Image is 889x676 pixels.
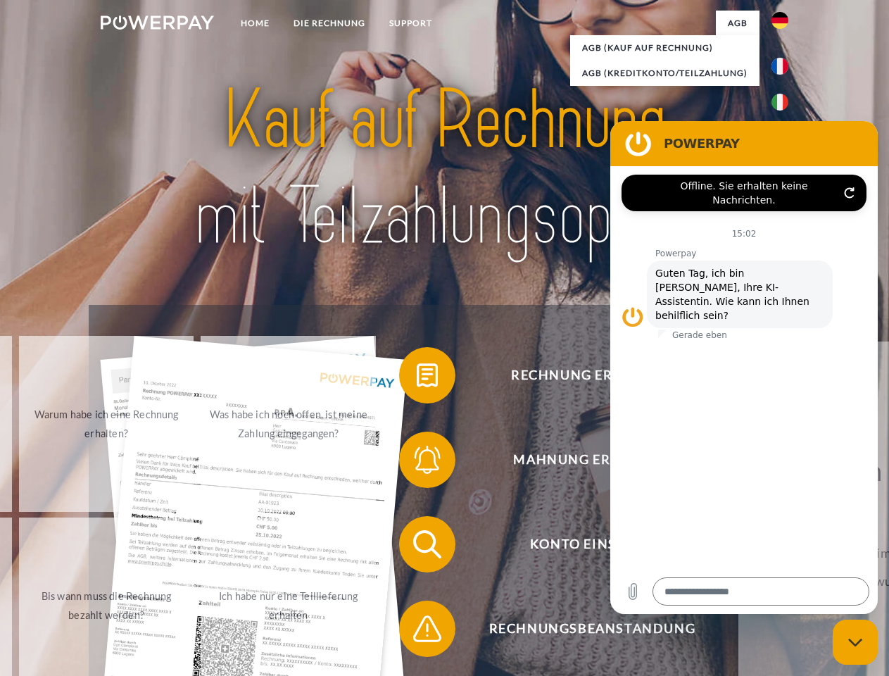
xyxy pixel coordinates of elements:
[771,94,788,111] img: it
[771,12,788,29] img: de
[377,11,444,36] a: SUPPORT
[399,516,765,572] button: Konto einsehen
[101,15,214,30] img: logo-powerpay-white.svg
[399,601,765,657] button: Rechnungsbeanstandung
[771,58,788,75] img: fr
[201,336,376,512] a: Was habe ich noch offen, ist meine Zahlung eingegangen?
[229,11,282,36] a: Home
[420,601,764,657] span: Rechnungsbeanstandung
[610,121,878,614] iframe: Messaging-Fenster
[716,11,759,36] a: agb
[410,527,445,562] img: qb_search.svg
[570,35,759,61] a: AGB (Kauf auf Rechnung)
[833,620,878,665] iframe: Schaltfläche zum Öffnen des Messaging-Fensters; Konversation läuft
[570,61,759,86] a: AGB (Kreditkonto/Teilzahlung)
[27,405,186,443] div: Warum habe ich eine Rechnung erhalten?
[410,611,445,646] img: qb_warning.svg
[27,587,186,625] div: Bis wann muss die Rechnung bezahlt werden?
[209,405,367,443] div: Was habe ich noch offen, ist meine Zahlung eingegangen?
[282,11,377,36] a: DIE RECHNUNG
[209,587,367,625] div: Ich habe nur eine Teillieferung erhalten
[420,516,764,572] span: Konto einsehen
[134,68,755,270] img: title-powerpay_de.svg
